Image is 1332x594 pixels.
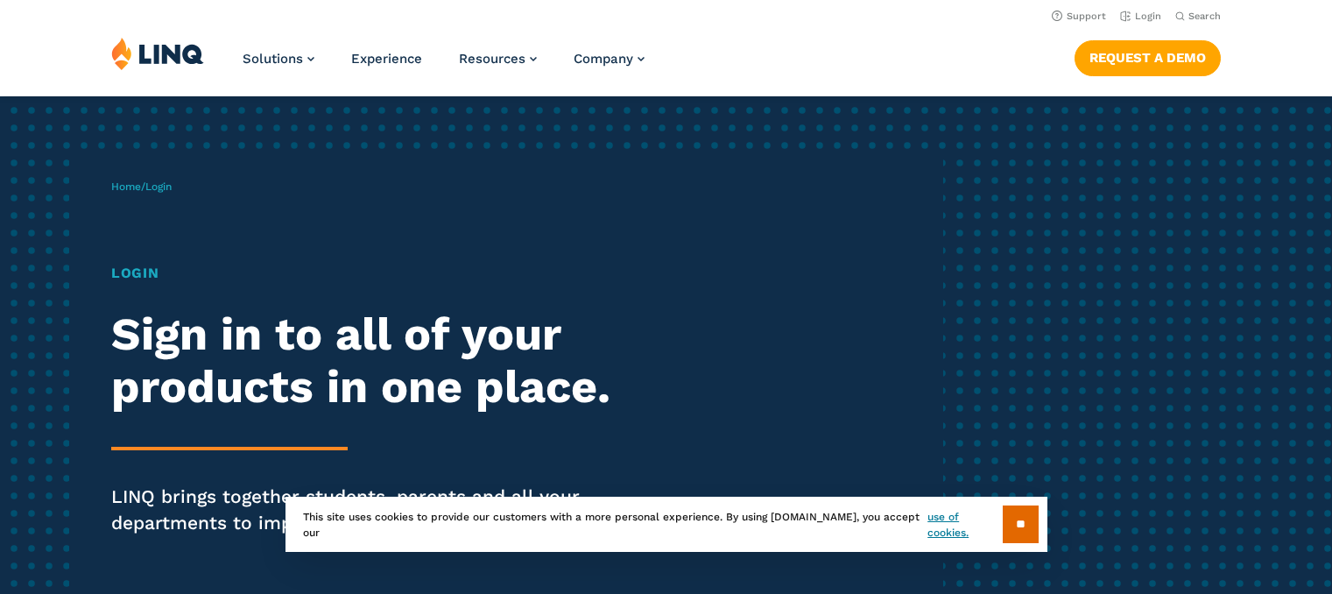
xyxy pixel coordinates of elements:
button: Open Search Bar [1175,10,1221,23]
a: Support [1052,11,1106,22]
nav: Button Navigation [1075,37,1221,75]
span: Login [145,180,172,193]
a: Experience [351,51,422,67]
a: Solutions [243,51,314,67]
span: Resources [459,51,525,67]
a: Login [1120,11,1161,22]
nav: Primary Navigation [243,37,645,95]
a: Company [574,51,645,67]
div: This site uses cookies to provide our customers with a more personal experience. By using [DOMAIN... [285,497,1047,552]
span: Company [574,51,633,67]
span: Solutions [243,51,303,67]
a: Resources [459,51,537,67]
a: Home [111,180,141,193]
a: use of cookies. [927,509,1002,541]
img: LINQ | K‑12 Software [111,37,204,70]
h2: Sign in to all of your products in one place. [111,308,624,414]
span: / [111,180,172,193]
span: Search [1188,11,1221,22]
p: LINQ brings together students, parents and all your departments to improve efficiency and transpa... [111,484,624,536]
h1: Login [111,263,624,284]
a: Request a Demo [1075,40,1221,75]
